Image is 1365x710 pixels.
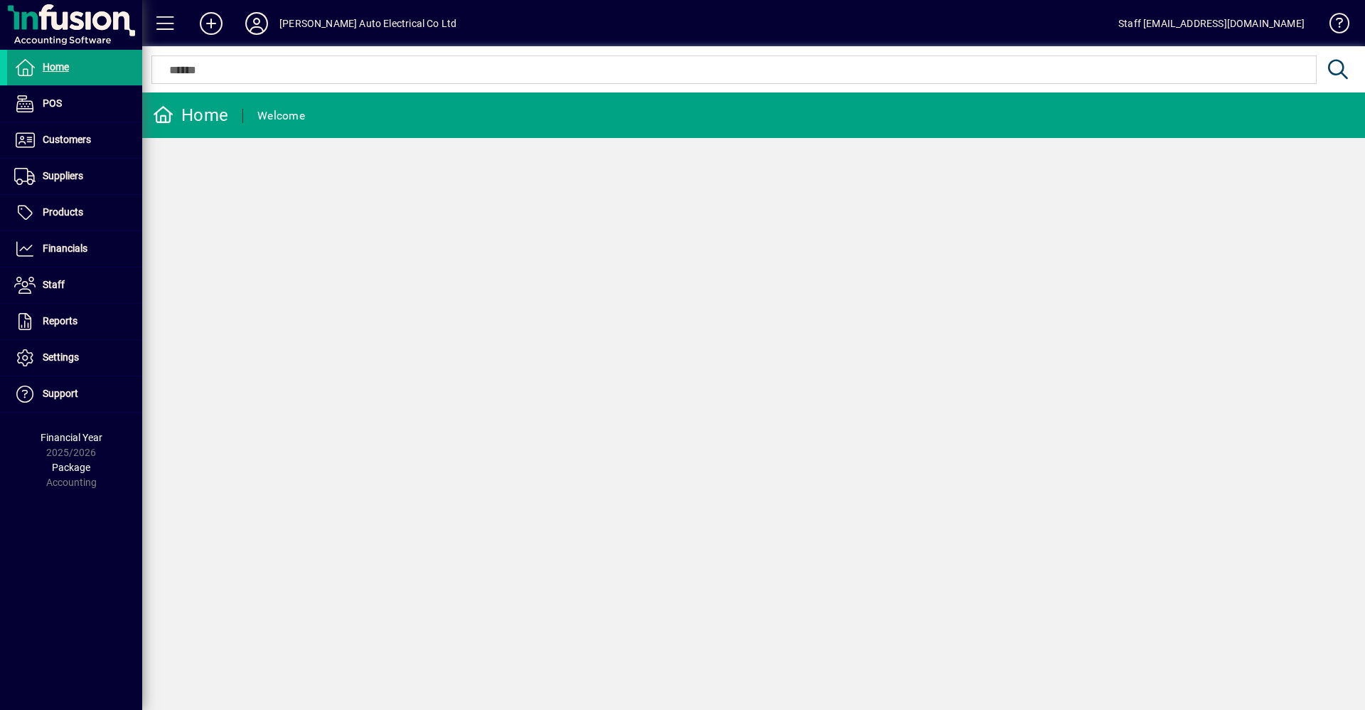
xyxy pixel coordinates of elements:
[188,11,234,36] button: Add
[43,206,83,218] span: Products
[7,122,142,158] a: Customers
[279,12,456,35] div: [PERSON_NAME] Auto Electrical Co Ltd
[7,86,142,122] a: POS
[234,11,279,36] button: Profile
[7,159,142,194] a: Suppliers
[43,388,78,399] span: Support
[153,104,228,127] div: Home
[43,315,77,327] span: Reports
[41,432,102,443] span: Financial Year
[7,195,142,231] a: Products
[43,170,83,181] span: Suppliers
[7,304,142,339] a: Reports
[257,105,305,127] div: Welcome
[43,61,69,73] span: Home
[43,279,65,290] span: Staff
[43,134,91,145] span: Customers
[7,231,142,267] a: Financials
[43,97,62,109] span: POS
[43,243,87,254] span: Financials
[43,351,79,363] span: Settings
[7,376,142,412] a: Support
[1319,3,1347,49] a: Knowledge Base
[1118,12,1305,35] div: Staff [EMAIL_ADDRESS][DOMAIN_NAME]
[7,340,142,376] a: Settings
[7,267,142,303] a: Staff
[52,462,90,473] span: Package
